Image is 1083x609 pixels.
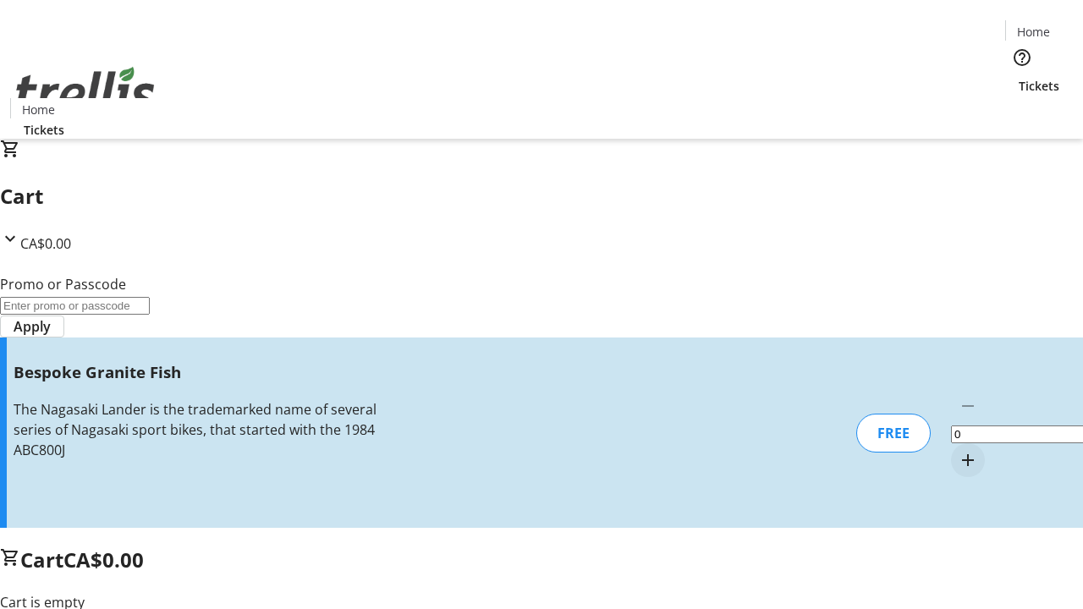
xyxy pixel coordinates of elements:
[1017,23,1050,41] span: Home
[10,48,161,133] img: Orient E2E Organization iFr263TEYm's Logo
[1005,77,1073,95] a: Tickets
[14,399,383,460] div: The Nagasaki Lander is the trademarked name of several series of Nagasaki sport bikes, that start...
[951,443,985,477] button: Increment by one
[14,316,51,337] span: Apply
[14,360,383,384] h3: Bespoke Granite Fish
[1019,77,1059,95] span: Tickets
[1005,41,1039,74] button: Help
[24,121,64,139] span: Tickets
[1005,95,1039,129] button: Cart
[22,101,55,118] span: Home
[11,101,65,118] a: Home
[856,414,931,453] div: FREE
[10,121,78,139] a: Tickets
[63,546,144,573] span: CA$0.00
[1006,23,1060,41] a: Home
[20,234,71,253] span: CA$0.00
